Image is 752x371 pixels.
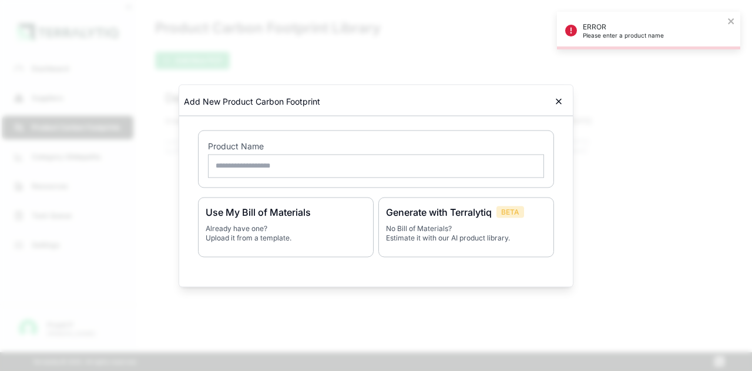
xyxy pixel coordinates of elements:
[184,95,320,107] h2: Add New Product Carbon Footprint
[496,206,524,218] span: BETA
[206,205,366,219] h3: Use My Bill of Materials
[208,140,544,152] label: Product Name
[386,223,546,242] p: No Bill of Materials? Estimate it with our AI product library.
[386,205,492,219] h3: Generate with Terralytiq
[206,223,366,242] p: Already have one? Upload it from a template.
